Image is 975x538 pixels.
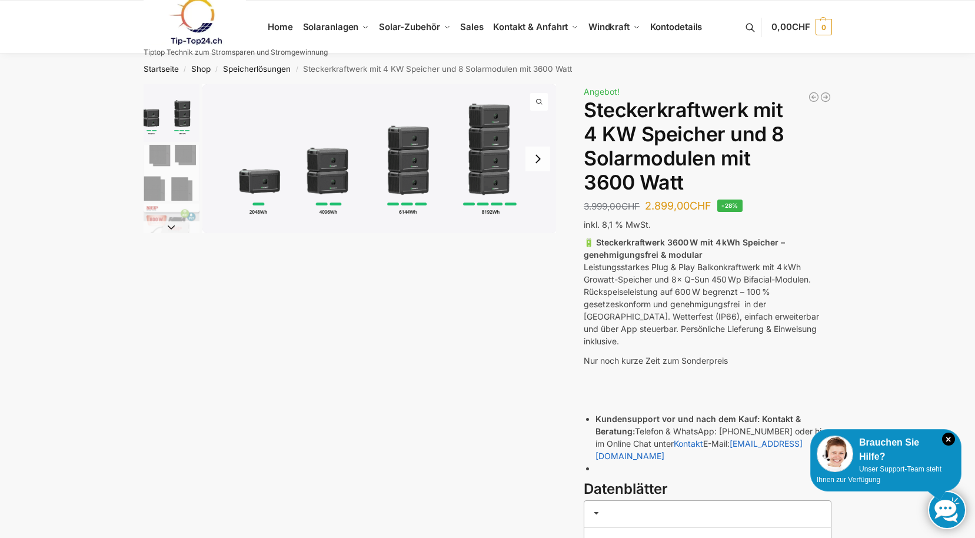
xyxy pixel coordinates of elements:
span: Kontakt & Anfahrt [493,21,568,32]
div: Brauchen Sie Hilfe? [817,436,955,464]
span: 0,00 [771,21,810,32]
strong: Kundensupport vor und nach dem Kauf: [595,414,760,424]
h3: Datenblätter [584,479,831,500]
a: Shop [191,64,211,74]
span: / [291,65,303,74]
span: 0 [816,19,832,35]
img: 6 Module bificiaL [144,145,199,201]
img: Growatt-NOAH-2000-flexible-erweiterung [144,84,199,142]
span: CHF [792,21,810,32]
strong: Kontakt & Beratung: [595,414,801,436]
li: 1 / 9 [202,84,557,233]
button: Next slide [525,147,550,171]
span: Angebot! [584,87,620,97]
span: Solar-Zubehör [379,21,440,32]
a: Solar-Zubehör [374,1,455,54]
span: Sales [460,21,484,32]
span: inkl. 8,1 % MwSt. [584,220,651,230]
a: Startseite [144,64,179,74]
nav: Breadcrumb [122,54,853,84]
span: Windkraft [588,21,630,32]
span: / [211,65,223,74]
span: Kontodetails [650,21,703,32]
img: Nep800 [144,204,199,260]
span: Solaranlagen [303,21,359,32]
span: Unser Support-Team steht Ihnen zur Verfügung [817,465,941,484]
a: Balkonkraftwerk 1780 Watt mit 4 KWh Zendure Batteriespeicher Notstrom fähig [820,91,831,103]
bdi: 2.899,00 [645,200,711,212]
a: [EMAIL_ADDRESS][DOMAIN_NAME] [595,439,803,461]
li: Telefon & WhatsApp: [PHONE_NUMBER] oder hier im Online Chat unter E-Mail: [595,413,831,462]
a: Solaranlagen [298,1,374,54]
a: Windkraft [584,1,645,54]
bdi: 3.999,00 [584,201,640,212]
li: 1 / 9 [141,84,199,143]
img: Growatt-NOAH-2000-flexible-erweiterung [202,84,557,233]
p: Leistungsstarkes Plug & Play Balkonkraftwerk mit 4 kWh Growatt-Speicher und 8× Q-Sun 450 Wp Bifac... [584,236,831,347]
h1: Steckerkraftwerk mit 4 KW Speicher und 8 Solarmodulen mit 3600 Watt [584,98,831,194]
li: 2 / 9 [141,143,199,202]
a: Kontakt & Anfahrt [488,1,584,54]
a: Sales [455,1,488,54]
span: CHF [690,200,711,212]
i: Schließen [942,433,955,446]
p: Tiptop Technik zum Stromsparen und Stromgewinnung [144,49,328,56]
a: Kontakt [674,439,703,449]
span: CHF [621,201,640,212]
p: Nur noch kurze Zeit zum Sonderpreis [584,354,831,367]
button: Next slide [144,221,199,233]
span: -28% [717,200,743,212]
a: Balkonkraftwerk 890 Watt Solarmodulleistung mit 1kW/h Zendure Speicher [808,91,820,103]
a: Speicherlösungen [223,64,291,74]
a: 0,00CHF 0 [771,9,831,45]
strong: 🔋 Steckerkraftwerk 3600 W mit 4 kWh Speicher – genehmigungsfrei & modular [584,237,785,260]
li: 3 / 9 [141,202,199,261]
a: growatt noah 2000 flexible erweiterung scaledgrowatt noah 2000 flexible erweiterung scaled [202,84,557,233]
a: Kontodetails [645,1,707,54]
span: / [179,65,191,74]
img: Customer service [817,436,853,472]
